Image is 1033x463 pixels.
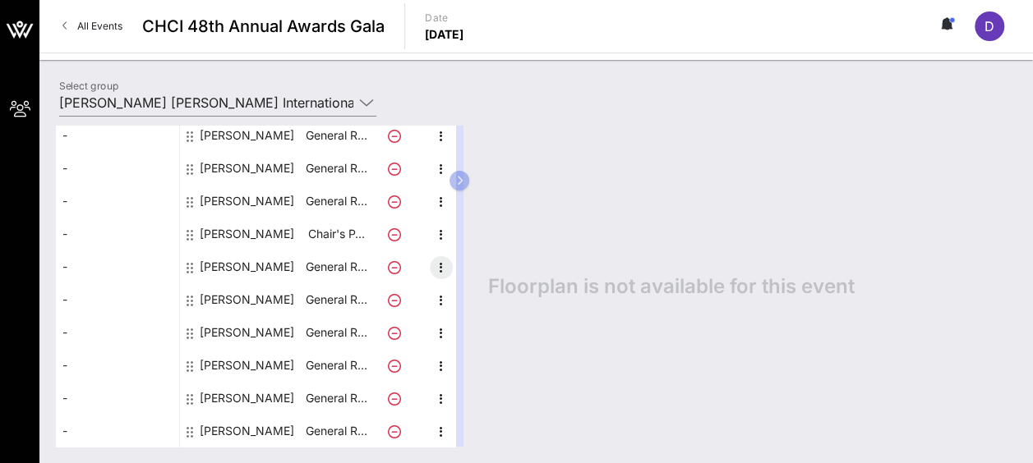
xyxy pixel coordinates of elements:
[200,185,294,218] div: David Sours
[56,382,179,415] div: -
[303,382,369,415] p: General R…
[53,13,132,39] a: All Events
[303,415,369,447] p: General R…
[200,382,294,415] div: Moyer McCoy
[200,283,294,316] div: Kelly Lungren
[56,316,179,349] div: -
[200,250,294,283] div: Eric Mandle
[142,14,385,39] span: CHCI 48th Annual Awards Gala
[303,283,369,316] p: General R…
[200,316,294,349] div: Kichelle Webster
[56,415,179,447] div: -
[303,185,369,218] p: General R…
[488,274,855,299] span: Floorplan is not available for this event
[200,349,294,382] div: Mallika Vastare
[975,11,1004,41] div: D
[200,119,294,152] div: Alexandra Wich
[56,283,179,316] div: -
[303,152,369,185] p: General R…
[56,218,179,250] div: -
[985,18,994,34] span: D
[200,415,294,447] div: Reginald Nash
[56,185,179,218] div: -
[200,152,294,185] div: Cam Henderson
[303,316,369,349] p: General R…
[425,10,464,26] p: Date
[303,119,369,152] p: General R…
[200,218,294,250] div: Diego Zambrano
[303,218,369,250] p: Chair's P…
[56,152,179,185] div: -
[77,20,122,32] span: All Events
[56,250,179,283] div: -
[56,349,179,382] div: -
[56,119,179,152] div: -
[59,80,118,92] label: Select group
[425,26,464,43] p: [DATE]
[303,349,369,382] p: General R…
[303,250,369,283] p: General R…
